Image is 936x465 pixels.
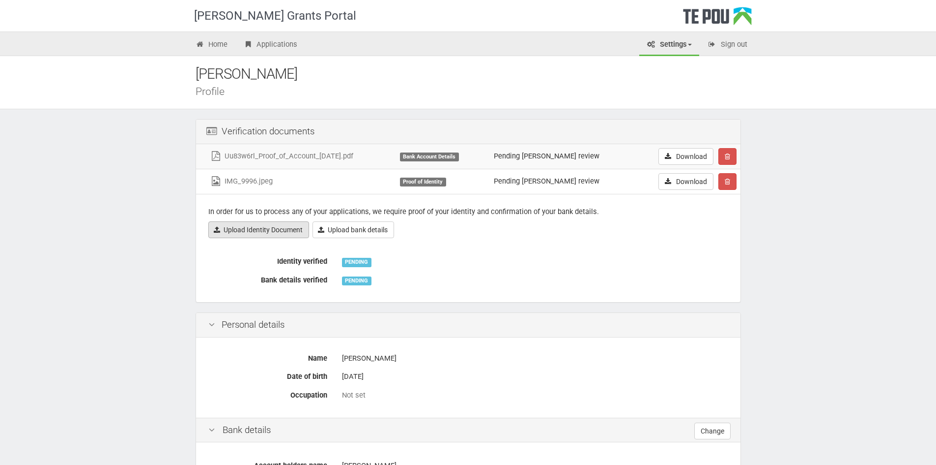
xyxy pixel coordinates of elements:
label: Name [201,350,335,364]
a: Uu83w6rl_Proof_of_Account_[DATE].pdf [210,152,353,160]
a: IMG_9996.jpeg [210,177,273,186]
label: Identity verified [201,253,335,267]
p: In order for us to process any of your applications, we require proof of your identity and confir... [208,207,728,217]
div: Verification documents [196,120,740,144]
div: Not set [342,390,728,401]
a: Change [694,423,731,439]
a: Sign out [700,34,755,56]
div: PENDING [342,277,371,285]
a: Upload bank details [312,221,394,238]
td: Pending [PERSON_NAME] review [490,169,632,194]
div: Te Pou Logo [683,7,752,31]
div: [DATE] [342,368,728,385]
div: PENDING [342,258,371,267]
a: Home [188,34,235,56]
div: Bank Account Details [400,153,459,161]
a: Download [658,148,713,165]
div: Proof of Identity [400,178,446,186]
label: Date of birth [201,368,335,382]
a: Download [658,173,713,190]
label: Occupation [201,387,335,401]
a: Applications [236,34,305,56]
div: [PERSON_NAME] [196,63,756,85]
a: Upload Identity Document [208,221,309,238]
div: Profile [196,86,756,96]
label: Bank details verified [201,272,335,285]
div: [PERSON_NAME] [342,350,728,367]
div: Bank details [196,418,740,443]
a: Settings [639,34,699,56]
div: Personal details [196,313,740,338]
td: Pending [PERSON_NAME] review [490,144,632,169]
